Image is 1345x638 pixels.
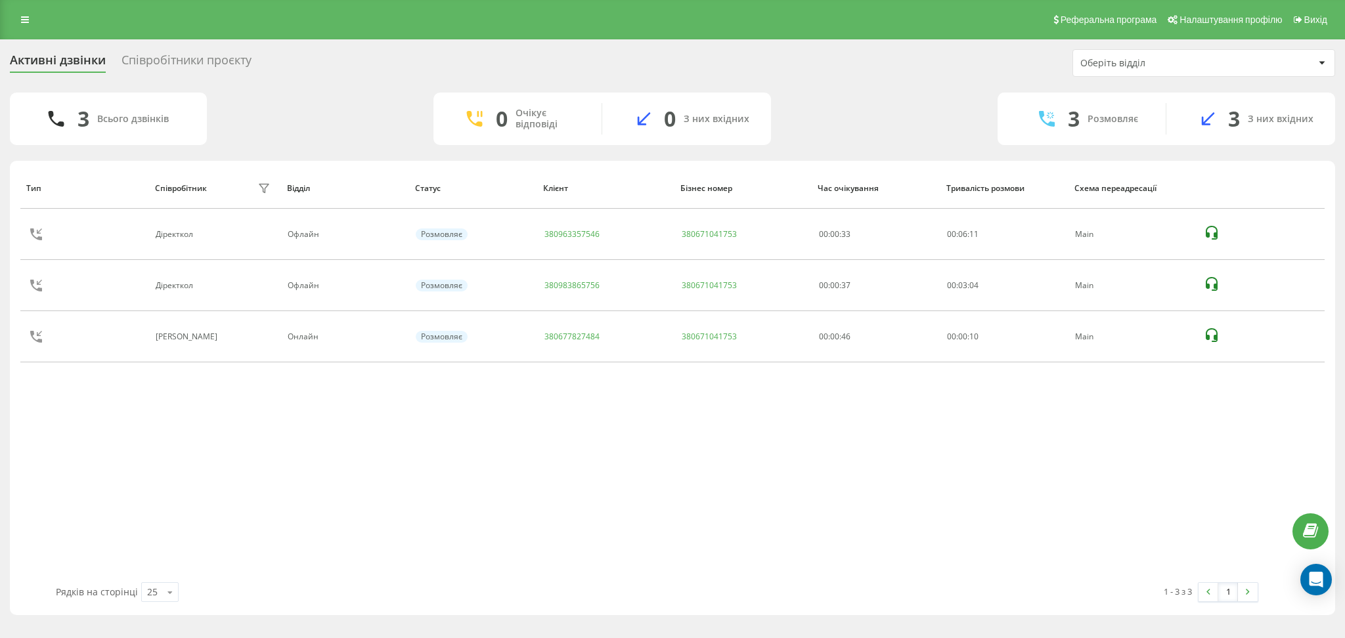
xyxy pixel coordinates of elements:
span: Рядків на сторінці [56,585,138,598]
span: 00 [947,280,956,291]
div: Діректкол [156,281,196,290]
div: 0 [496,106,508,131]
a: 380671041753 [682,228,737,240]
div: 0 [664,106,676,131]
div: 3 [1068,106,1080,131]
div: Розмовляє [1088,114,1138,125]
div: Співробітник [155,184,207,193]
div: Клієнт [543,184,668,193]
div: 00:00:37 [819,281,933,290]
div: Статус [415,184,531,193]
div: Розмовляє [416,331,468,343]
div: Main [1075,281,1189,290]
div: Діректкол [156,230,196,239]
span: 10 [969,331,979,342]
a: 380963357546 [544,228,600,240]
a: 380671041753 [682,331,737,342]
div: [PERSON_NAME] [156,332,221,341]
div: 3 [77,106,89,131]
div: Онлайн [288,332,401,341]
div: Open Intercom Messenger [1300,564,1332,595]
div: Розмовляє [416,228,468,240]
div: З них вхідних [684,114,749,125]
a: 380677827484 [544,331,600,342]
span: 06 [958,228,967,240]
span: Вихід [1304,14,1327,25]
a: 1 [1218,583,1238,601]
div: : : [947,281,979,290]
div: 00:00:33 [819,230,933,239]
div: Main [1075,230,1189,239]
div: : : [947,230,979,239]
div: Очікує відповіді [516,108,582,130]
div: Оберіть відділ [1080,58,1237,69]
span: Реферальна програма [1061,14,1157,25]
div: 00:00:46 [819,332,933,341]
div: 3 [1228,106,1240,131]
div: Відділ [287,184,403,193]
div: Тип [26,184,142,193]
div: Час очікування [818,184,933,193]
div: Бізнес номер [680,184,805,193]
div: Активні дзвінки [10,53,106,74]
div: Офлайн [288,281,401,290]
div: 1 - 3 з 3 [1164,585,1192,598]
div: Офлайн [288,230,401,239]
a: 380983865756 [544,280,600,291]
a: 380671041753 [682,280,737,291]
div: Схема переадресації [1074,184,1190,193]
div: Тривалість розмови [946,184,1062,193]
span: 04 [969,280,979,291]
div: З них вхідних [1248,114,1313,125]
span: 11 [969,228,979,240]
div: Main [1075,332,1189,341]
div: 25 [147,585,158,599]
div: Співробітники проєкту [121,53,252,74]
div: : : [947,332,979,341]
div: Всього дзвінків [97,114,169,125]
span: 00 [947,331,956,342]
span: 03 [958,280,967,291]
span: Налаштування профілю [1180,14,1282,25]
span: 00 [958,331,967,342]
span: 00 [947,228,956,240]
div: Розмовляє [416,280,468,291]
